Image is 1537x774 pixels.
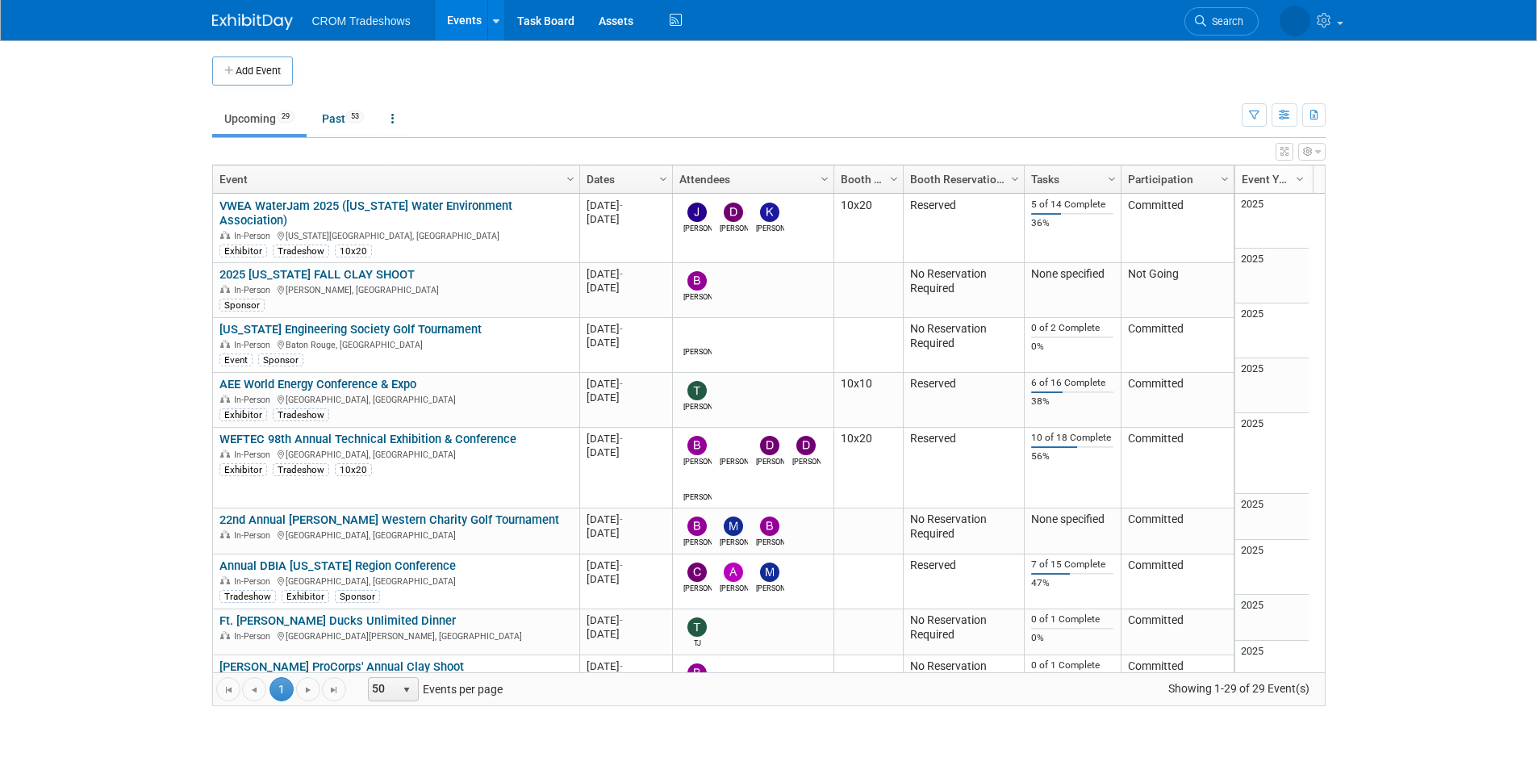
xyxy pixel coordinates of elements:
img: Tod Green [687,381,707,400]
span: 1 [269,677,294,701]
div: Alexander Ciasca [720,582,748,594]
span: In-Person [234,395,275,405]
span: - [620,513,623,525]
span: Column Settings [1009,173,1021,186]
span: Search [1206,15,1243,27]
img: In-Person Event [220,530,230,538]
div: Alan Raymond [720,455,748,467]
td: Reserved [903,194,1024,263]
div: Baton Rouge, [GEOGRAPHIC_DATA] [219,337,572,351]
td: Reserved [903,428,1024,508]
img: Michael Brandao [760,563,779,582]
td: 2025 [1235,303,1309,358]
div: 36% [1031,217,1113,229]
td: Committed [1121,609,1234,655]
a: Ft. [PERSON_NAME] Ducks Unlimited Dinner [219,613,456,628]
div: [DATE] [587,212,665,226]
span: In-Person [234,450,275,460]
img: TJ Williams [687,617,707,637]
div: [DATE] [587,613,665,627]
div: Daniel Austria [720,222,748,234]
a: Column Settings [654,165,672,190]
a: Tasks [1031,165,1110,193]
td: 2025 [1235,194,1309,249]
img: In-Person Event [220,631,230,639]
img: Myers Carpenter [724,517,743,536]
button: Add Event [212,56,293,86]
a: Event [219,165,569,193]
div: 0 of 1 Complete [1031,659,1113,671]
div: 5 of 14 Complete [1031,199,1113,211]
img: In-Person Event [220,450,230,458]
img: Kristin Elliott [1280,6,1310,36]
td: 10x20 [833,428,903,508]
img: In-Person Event [220,340,230,348]
a: Go to the previous page [242,677,266,701]
td: Not Going [1121,263,1234,318]
img: Daniel Austria [796,436,816,455]
div: [GEOGRAPHIC_DATA], [GEOGRAPHIC_DATA] [219,447,572,461]
div: 0% [1031,341,1113,353]
img: Branden Peterson [687,663,707,683]
span: In-Person [234,231,275,241]
span: Column Settings [657,173,670,186]
div: Branden Peterson [683,536,712,548]
div: TJ Williams [683,637,712,649]
div: Sponsor [335,590,380,603]
div: Bobby Oyenarte [683,455,712,467]
a: [US_STATE] Engineering Society Golf Tournament [219,322,482,337]
span: Events per page [347,677,519,701]
span: - [620,378,623,390]
span: In-Person [234,631,275,642]
img: In-Person Event [220,231,230,239]
div: [GEOGRAPHIC_DATA], [GEOGRAPHIC_DATA] [219,528,572,542]
div: Cameron Kenyon [683,582,712,594]
span: 29 [277,111,294,123]
div: [GEOGRAPHIC_DATA], [GEOGRAPHIC_DATA] [219,574,572,588]
td: 10x10 [833,373,903,428]
td: 2025 [1235,540,1309,595]
a: Column Settings [1103,165,1121,190]
img: Alan Raymond [724,436,743,455]
td: Committed [1121,373,1234,428]
span: CROM Tradeshows [312,15,411,27]
a: WEFTEC 98th Annual Technical Exhibition & Conference [219,432,516,446]
a: Search [1184,7,1259,36]
span: Column Settings [818,173,831,186]
img: Alan Raymond [687,326,707,345]
div: [DATE] [587,572,665,586]
img: Cameron Kenyon [687,563,707,582]
div: [DATE] [587,391,665,404]
td: No Reservation Required [903,508,1024,554]
td: No Reservation Required [903,655,1024,710]
span: - [620,199,623,211]
span: In-Person [234,530,275,541]
div: Tradeshow [273,463,329,476]
img: In-Person Event [220,285,230,293]
div: Tod Green [683,400,712,412]
td: Reserved [903,554,1024,609]
div: [DATE] [587,526,665,540]
span: Go to the previous page [248,684,261,697]
a: Column Settings [1216,165,1234,190]
img: Kelly Lee [760,203,779,222]
span: 50 [369,678,396,701]
div: Tradeshow [219,590,276,603]
a: [PERSON_NAME] ProCorps' Annual Clay Shoot [219,659,464,674]
img: Branden Peterson [687,271,707,291]
div: Exhibitor [282,590,329,603]
a: Event Year [1242,165,1298,193]
td: 2025 [1235,358,1309,413]
div: Kristin Elliott [683,491,712,503]
a: Attendees [679,165,823,193]
span: 53 [346,111,364,123]
div: Josh Homes [683,222,712,234]
td: 2025 [1235,413,1309,494]
div: 6 of 16 Complete [1031,377,1113,389]
div: None specified [1031,513,1113,527]
div: [GEOGRAPHIC_DATA][PERSON_NAME], [GEOGRAPHIC_DATA] [219,629,572,642]
a: Column Settings [1006,165,1024,190]
span: Column Settings [888,173,900,186]
img: Bobby Oyenarte [687,436,707,455]
div: Michael Brandao [756,582,784,594]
